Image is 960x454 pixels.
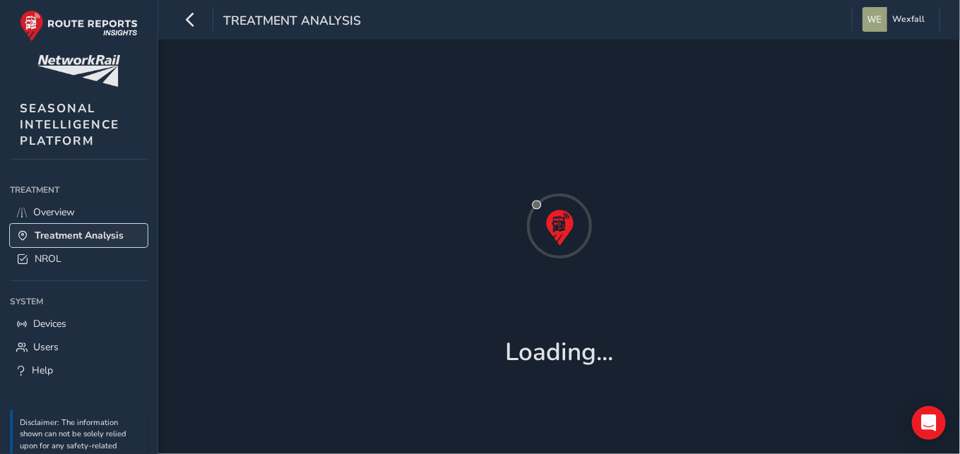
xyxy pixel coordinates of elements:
a: Help [10,359,148,382]
span: Wexfall [892,7,925,32]
span: SEASONAL INTELLIGENCE PLATFORM [20,100,119,149]
img: customer logo [37,55,120,87]
span: NROL [35,252,61,265]
img: rr logo [20,10,138,42]
h1: Loading... [505,337,613,367]
a: Overview [10,201,148,224]
div: Treatment [10,179,148,201]
span: Devices [33,317,66,330]
span: Users [33,340,59,354]
a: Users [10,335,148,359]
span: Help [32,364,53,377]
div: System [10,291,148,312]
img: diamond-layout [863,7,887,32]
button: Wexfall [863,7,930,32]
a: Treatment Analysis [10,224,148,247]
span: Overview [33,205,75,219]
a: Devices [10,312,148,335]
span: Treatment Analysis [223,12,361,32]
div: Open Intercom Messenger [912,406,946,440]
a: NROL [10,247,148,270]
span: Treatment Analysis [35,229,124,242]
